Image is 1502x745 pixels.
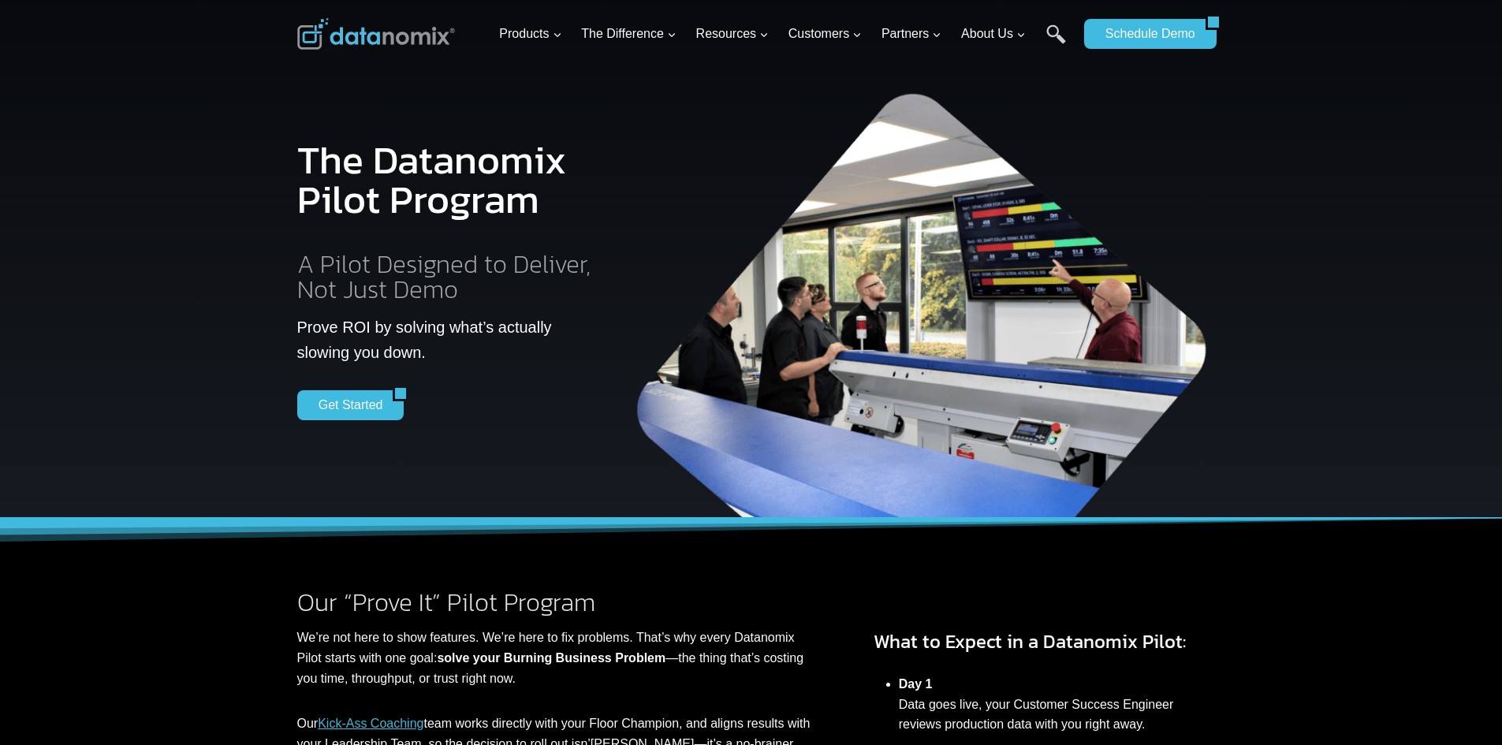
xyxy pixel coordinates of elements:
a: Schedule Demo [1084,19,1206,49]
span: Resources [696,24,769,44]
span: Customers [788,24,862,44]
a: Kick-Ass Coaching [318,717,423,730]
a: Search [1046,24,1066,60]
p: We’re not here to show features. We’re here to fix problems. That’s why every Datanomix Pilot sta... [297,628,811,688]
h1: The Datanomix Pilot Program [297,128,602,232]
span: Products [499,24,561,44]
p: Prove ROI by solving what’s actually slowing you down. [297,315,602,365]
li: Data goes live, your Customer Success Engineer reviews production data with you right away. [899,665,1206,743]
h2: A Pilot Designed to Deliver, Not Just Demo [297,251,602,302]
span: Partners [881,24,941,44]
h2: Our “Prove It” Pilot Program [297,590,811,615]
img: Datanomix [297,18,455,50]
nav: Primary Navigation [493,9,1076,60]
span: About Us [961,24,1026,44]
img: The Datanomix Production Monitoring Pilot Program [628,79,1219,518]
strong: Day 1 [899,677,933,691]
span: The Difference [581,24,676,44]
strong: solve your Burning Business Problem [437,651,665,665]
a: Get Started [297,390,393,420]
h3: What to Expect in a Datanomix Pilot: [874,628,1206,656]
